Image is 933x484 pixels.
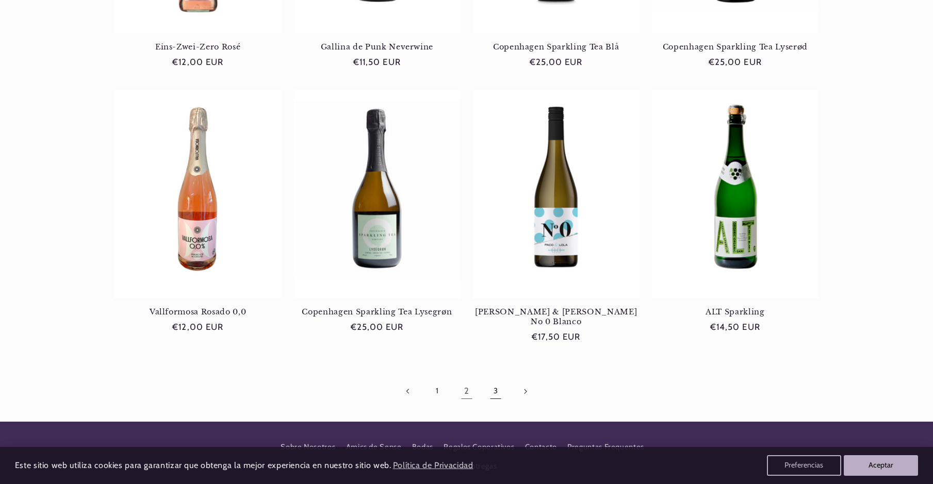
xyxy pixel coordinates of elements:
[844,455,918,476] button: Aceptar
[767,455,841,476] button: Preferencias
[293,42,460,52] a: Gallina de Punk Neverwine
[114,307,281,316] a: Vallformosa Rosado 0,0
[425,379,449,403] a: Página 1
[513,379,537,403] a: Página siguiente
[15,460,391,470] span: Este sitio web utiliza cookies para garantizar que obtenga la mejor experiencia en nuestro sitio ...
[346,438,402,457] a: Amics de Sense
[652,307,819,316] a: ALT Sparkling
[473,307,640,326] a: [PERSON_NAME] & [PERSON_NAME] No 0 Blanco
[454,379,478,403] a: Página 2
[525,438,557,457] a: Contacto
[114,42,281,52] a: Eins-Zwei-Zero Rosé
[444,438,514,457] a: Regalos Coporativos
[281,441,335,457] a: Sobre Nosotros
[114,379,819,403] nav: Paginación
[652,42,819,52] a: Copenhagen Sparkling Tea Lyserød
[391,457,474,475] a: Política de Privacidad (opens in a new tab)
[567,438,644,457] a: Preguntas Frequentes
[484,379,508,403] a: Página 3
[293,307,460,316] a: Copenhagen Sparkling Tea Lysegrøn
[396,379,420,403] a: Pagina anterior
[473,42,640,52] a: Copenhagen Sparkling Tea Blå
[412,438,433,457] a: Bodas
